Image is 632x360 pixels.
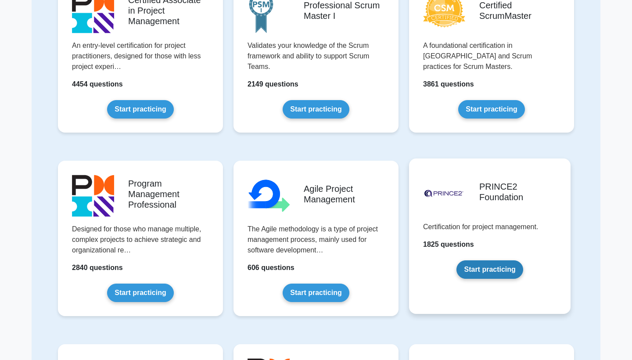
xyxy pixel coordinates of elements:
[283,284,349,302] a: Start practicing
[107,100,173,119] a: Start practicing
[456,260,523,279] a: Start practicing
[458,100,524,119] a: Start practicing
[107,284,173,302] a: Start practicing
[283,100,349,119] a: Start practicing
